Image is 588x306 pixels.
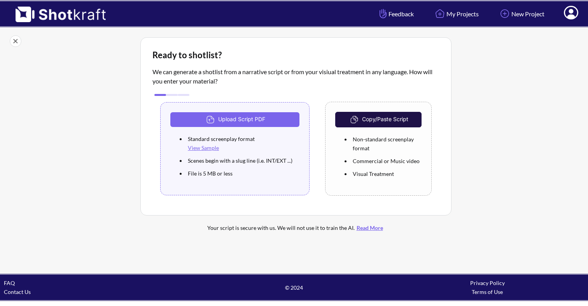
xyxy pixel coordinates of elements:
[391,278,584,287] div: Privacy Policy
[378,7,388,20] img: Hand Icon
[351,133,422,155] li: Non-standard screenplay format
[186,167,299,180] li: File is 5 MB or less
[152,49,439,61] div: Ready to shotlist?
[498,7,511,20] img: Add Icon
[335,112,422,127] button: Copy/Paste Script
[351,167,422,180] li: Visual Treatment
[433,7,446,20] img: Home Icon
[171,223,420,232] div: Your script is secure with us. We will not use it to train the AI.
[152,67,439,86] p: We can generate a shotlist from a narrative script or from your visiual treatment in any language...
[378,9,414,18] span: Feedback
[10,35,21,47] img: Close Icon
[348,114,362,125] img: CopyAndPaste Icon
[391,287,584,296] div: Terms of Use
[170,112,299,127] button: Upload Script PDF
[205,114,218,125] img: Upload Icon
[351,155,422,167] li: Commercial or Music video
[186,154,299,167] li: Scenes begin with a slug line (i.e. INT/EXT ...)
[186,132,299,154] li: Standard screenplay format
[427,3,485,24] a: My Projects
[188,144,219,151] a: View Sample
[4,289,31,295] a: Contact Us
[492,3,550,24] a: New Project
[355,224,385,231] a: Read More
[197,283,390,292] span: © 2024
[4,280,15,286] a: FAQ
